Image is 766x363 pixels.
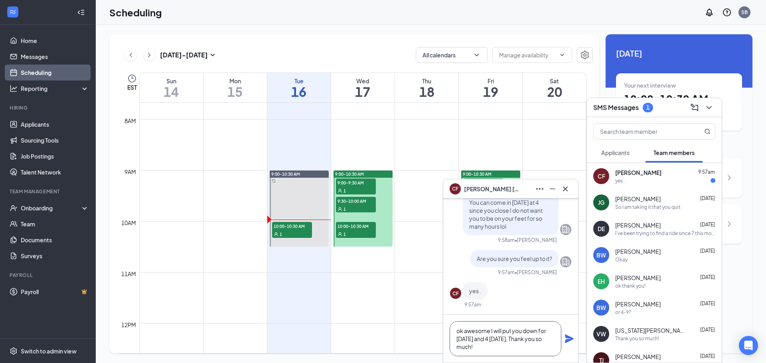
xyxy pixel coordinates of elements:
[515,237,557,243] span: • [PERSON_NAME]
[203,73,267,102] a: September 15, 2025
[272,179,276,183] svg: Sync
[722,8,732,17] svg: QuestionInfo
[127,74,137,83] svg: Clock
[615,335,659,342] div: Thank you so much!
[463,171,492,177] span: 9:00-10:30 AM
[565,334,574,343] svg: Plane
[21,84,89,92] div: Reporting
[274,232,278,237] svg: User
[559,182,572,195] button: Cross
[703,101,715,114] button: ChevronDown
[344,232,346,237] span: 1
[598,172,605,180] div: CF
[21,49,89,65] a: Messages
[9,8,17,16] svg: WorkstreamLogo
[615,204,681,210] div: So I am taking it that you quit
[523,85,586,98] h1: 20
[615,247,661,255] span: [PERSON_NAME]
[280,232,282,237] span: 1
[395,73,458,102] a: September 18, 2025
[208,50,217,60] svg: SmallChevronDown
[615,256,628,263] div: Okay
[559,52,565,58] svg: ChevronDown
[21,33,89,49] a: Home
[21,132,89,148] a: Sourcing Tools
[700,248,715,254] span: [DATE]
[533,182,546,195] button: Ellipses
[700,353,715,359] span: [DATE]
[700,222,715,228] span: [DATE]
[464,179,503,186] span: 9:00-9:30 AM
[331,85,395,98] h1: 17
[596,304,606,312] div: BW
[21,148,89,164] a: Job Postings
[700,300,715,306] span: [DATE]
[336,179,376,186] span: 9:00-9:30 AM
[498,269,515,276] div: 9:57am
[561,184,570,194] svg: Cross
[704,103,714,112] svg: ChevronDown
[700,274,715,280] span: [DATE]
[21,248,89,264] a: Surveys
[469,287,481,294] span: yes .
[523,73,586,102] a: September 20, 2025
[705,8,714,17] svg: Notifications
[459,73,522,102] a: September 19, 2025
[646,104,650,111] div: 1
[598,198,604,206] div: JG
[464,301,481,308] div: 9:57am
[725,173,734,182] svg: ChevronRight
[616,47,742,59] span: [DATE]
[272,222,312,230] span: 10:00-10:30 AM
[338,232,342,237] svg: User
[10,188,87,195] div: Team Management
[21,232,89,248] a: Documents
[77,8,85,16] svg: Collapse
[469,199,543,230] span: You can come in [DATE] at 4 since you close I do not want you to be on your feet for so many hour...
[615,300,661,308] span: [PERSON_NAME]
[561,257,571,267] svg: Company
[464,184,520,193] span: [PERSON_NAME] [PERSON_NAME]
[615,326,687,334] span: [US_STATE][PERSON_NAME]
[596,330,606,338] div: VW
[344,206,346,212] span: 1
[267,77,331,85] div: Tue
[598,225,605,233] div: DE
[700,195,715,201] span: [DATE]
[267,85,331,98] h1: 16
[598,277,605,285] div: EH
[10,272,87,279] div: Payroll
[698,169,715,175] span: 9:57am
[615,274,661,282] span: [PERSON_NAME]
[523,77,586,85] div: Sat
[160,51,208,59] h3: [DATE] - [DATE]
[21,116,89,132] a: Applicants
[203,77,267,85] div: Mon
[615,309,631,316] div: or 4-9?
[127,83,137,91] span: EST
[452,290,459,297] div: CF
[615,353,661,361] span: [PERSON_NAME]
[395,77,458,85] div: Thu
[546,182,559,195] button: Minimize
[109,6,162,19] h1: Scheduling
[331,73,395,102] a: September 17, 2025
[615,230,715,237] div: I've been trying to find a ride since 7 this morning im doing my best im sorry. I genuinely canno...
[336,222,376,230] span: 10:00-10:30 AM
[140,73,203,102] a: September 14, 2025
[416,47,488,63] button: All calendarsChevronDown
[123,167,138,176] div: 9am
[395,85,458,98] h1: 18
[267,73,331,102] a: September 16, 2025
[125,49,137,61] button: ChevronLeft
[624,81,734,89] div: Your next interview
[140,85,203,98] h1: 14
[21,65,89,80] a: Scheduling
[499,51,556,59] input: Manage availability
[615,221,661,229] span: [PERSON_NAME]
[515,269,557,276] span: • [PERSON_NAME]
[21,164,89,180] a: Talent Network
[594,124,688,139] input: Search team member
[123,116,138,125] div: 8am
